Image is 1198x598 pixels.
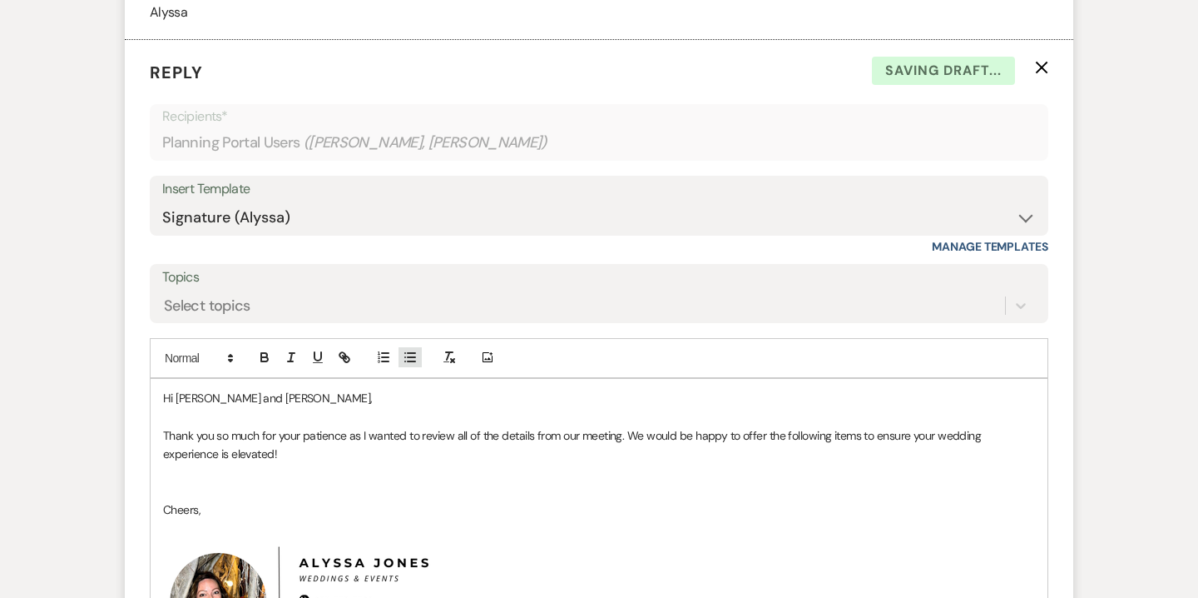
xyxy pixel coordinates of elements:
label: Topics [162,266,1036,290]
p: Hi [PERSON_NAME] and [PERSON_NAME], [163,389,1035,407]
div: Planning Portal Users [162,127,1036,159]
a: Manage Templates [932,239,1048,254]
span: Reply [150,62,203,83]
span: ( [PERSON_NAME], [PERSON_NAME] ) [304,132,548,154]
p: Thank you so much for your patience as I wanted to review all of the details from our meeting. We... [163,426,1035,464]
p: Cheers, [163,501,1035,519]
div: Select topics [164,294,250,316]
div: Insert Template [162,177,1036,202]
p: Alyssa [150,2,1048,23]
p: Recipients* [162,106,1036,127]
span: Saving draft... [872,57,1015,85]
